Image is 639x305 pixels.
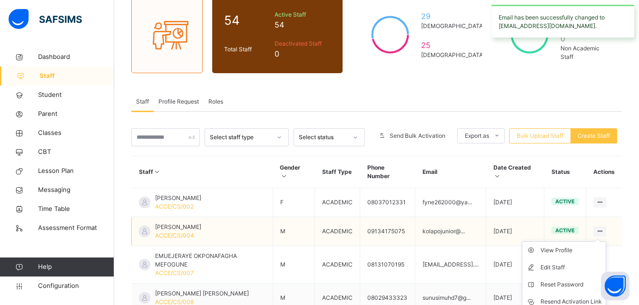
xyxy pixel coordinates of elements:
[315,246,360,284] td: ACADEMIC
[38,147,114,157] span: CBT
[486,217,544,246] td: [DATE]
[541,263,602,272] div: Edit Staff
[541,280,602,289] div: Reset Password
[275,39,331,48] span: Deactivated Staff
[390,132,445,140] span: Send Bulk Activation
[360,156,415,188] th: Phone Number
[492,5,634,38] div: Email has been successfully changed to [EMAIL_ADDRESS][DOMAIN_NAME].
[273,246,315,284] td: M
[486,246,544,284] td: [DATE]
[421,10,485,22] span: 29
[155,269,194,276] span: ACCE/CS/007
[415,156,486,188] th: Email
[273,217,315,246] td: M
[275,48,331,59] span: 0
[155,232,194,239] span: ACCE/CS/004
[415,246,486,284] td: [EMAIL_ADDRESS]....
[465,132,489,140] span: Export as
[315,188,360,217] td: ACADEMIC
[275,10,331,19] span: Active Staff
[38,90,114,100] span: Student
[38,204,114,214] span: Time Table
[421,51,485,59] span: [DEMOGRAPHIC_DATA]
[421,39,485,51] span: 25
[38,223,114,233] span: Assessment Format
[155,203,194,210] span: ACCE/CS/002
[315,217,360,246] td: ACADEMIC
[315,156,360,188] th: Staff Type
[9,9,82,29] img: safsims
[38,185,114,195] span: Messaging
[560,44,610,61] span: Non Academic Staff
[222,43,272,56] div: Total Staff
[39,71,114,81] span: Staff
[544,156,586,188] th: Status
[555,227,575,234] span: active
[155,223,201,231] span: [PERSON_NAME]
[153,168,161,175] i: Sort in Ascending Order
[360,188,415,217] td: 08037012331
[155,289,249,298] span: [PERSON_NAME] [PERSON_NAME]
[155,194,201,202] span: [PERSON_NAME]
[486,156,544,188] th: Date Created
[38,128,114,138] span: Classes
[136,97,149,106] span: Staff
[555,198,575,205] span: active
[415,217,486,246] td: kolapojunior@...
[158,97,199,106] span: Profile Request
[421,22,485,30] span: [DEMOGRAPHIC_DATA]
[486,188,544,217] td: [DATE]
[275,19,331,30] span: 54
[273,156,315,188] th: Gender
[38,166,114,176] span: Lesson Plan
[601,272,629,300] button: Open asap
[415,188,486,217] td: fyne262000@ya...
[224,11,270,29] span: 54
[38,109,114,119] span: Parent
[360,217,415,246] td: 09134175075
[208,97,223,106] span: Roles
[210,133,272,142] div: Select staff type
[517,132,563,140] span: Bulk Upload Staff
[38,262,114,272] span: Help
[155,252,265,269] span: EMUEJERAYE OKPONAFAGHA MEFOGUNE
[578,132,610,140] span: Create Staff
[541,246,602,255] div: View Profile
[586,156,622,188] th: Actions
[493,172,501,180] i: Sort in Ascending Order
[299,133,347,142] div: Select status
[132,156,273,188] th: Staff
[360,246,415,284] td: 08131070195
[38,52,114,62] span: Dashboard
[38,281,114,291] span: Configuration
[280,172,288,180] i: Sort in Ascending Order
[273,188,315,217] td: F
